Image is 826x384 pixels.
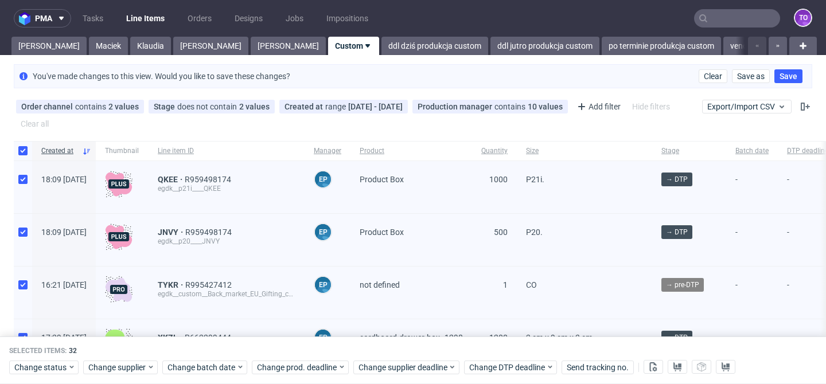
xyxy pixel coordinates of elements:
[381,37,488,55] a: ddl dziś produkcja custom
[360,146,463,156] span: Product
[185,280,234,289] a: R995427412
[158,175,185,184] a: QKEE
[567,363,629,371] span: Send tracking no.
[469,362,546,373] span: Change DTP deadline
[774,69,802,83] button: Save
[489,333,508,342] span: 1200
[503,280,508,289] span: 1
[105,328,133,356] img: wHgJFi1I6lmhQAAAABJRU5ErkJggg==
[33,70,290,82] p: You've made changes to this view. Would you like to save these changes?
[105,223,133,250] img: plus-icon.676465ae8f3a83198b3f.png
[704,72,722,80] span: Clear
[526,146,643,156] span: Size
[158,237,295,246] div: egdk__p20____JNVY
[181,9,219,28] a: Orders
[69,347,77,355] span: 32
[21,102,75,111] span: Order channel
[314,146,341,156] span: Manager
[735,146,769,156] span: Batch date
[279,9,310,28] a: Jobs
[19,12,35,25] img: logo
[158,333,185,342] a: XKZL
[735,333,769,362] span: -
[489,175,508,184] span: 1000
[360,175,404,184] span: Product Box
[14,9,71,28] button: pma
[173,37,248,55] a: [PERSON_NAME]
[105,170,133,198] img: plus-icon.676465ae8f3a83198b3f.png
[666,227,688,237] span: → DTP
[707,102,786,111] span: Export/Import CSV
[257,362,338,373] span: Change prod. deadline
[494,102,528,111] span: contains
[75,102,108,111] span: contains
[158,184,295,193] div: egdk__p21i____QKEE
[490,37,599,55] a: ddl jutro produkcja custom
[481,146,508,156] span: Quantity
[239,102,270,111] div: 2 values
[88,362,147,373] span: Change supplier
[699,69,727,83] button: Clear
[732,69,770,83] button: Save as
[185,228,234,237] a: R959498174
[737,72,765,80] span: Save as
[320,9,375,28] a: Impositions
[76,9,110,28] a: Tasks
[105,276,133,303] img: pro-icon.017ec5509f39f3e742e3.png
[702,100,792,113] button: Export/Import CSV
[251,37,326,55] a: [PERSON_NAME]
[666,332,688,343] span: → DTP
[41,280,87,289] span: 16:21 [DATE]
[89,37,128,55] a: Maciek
[661,146,717,156] span: Stage
[780,72,797,80] span: Save
[41,175,87,184] span: 18:09 [DATE]
[154,102,177,111] span: Stage
[315,277,331,293] figcaption: EP
[735,175,769,199] span: -
[526,228,543,237] span: P20.
[418,102,494,111] span: Production manager
[572,97,623,116] div: Add filter
[105,146,139,156] span: Thumbnail
[11,37,87,55] a: [PERSON_NAME]
[158,146,295,156] span: Line item ID
[119,9,172,28] a: Line Items
[228,9,270,28] a: Designs
[285,102,325,111] span: Created at
[167,362,236,373] span: Change batch date
[315,224,331,240] figcaption: EP
[359,362,448,373] span: Change supplier deadline
[41,146,77,156] span: Created at
[526,175,544,184] span: P21i.
[666,280,699,290] span: → pre-DTP
[158,280,185,289] span: TYKR
[41,228,87,237] span: 18:09 [DATE]
[315,330,331,346] figcaption: EP
[630,99,672,115] div: Hide filters
[562,361,634,374] button: Send tracking no.
[108,102,139,111] div: 2 values
[35,14,52,22] span: pma
[360,333,463,342] span: cardboard-drawer-box--1298
[526,333,593,342] span: 3 cm x 9 cm x 3 cm
[9,347,67,356] span: Selected items:
[315,171,331,187] figcaption: EP
[328,37,379,55] a: Custom
[185,333,233,342] a: R663299444
[526,280,537,289] span: CO
[177,102,239,111] span: does not contain
[735,228,769,252] span: -
[602,37,721,55] a: po terminie produkcja custom
[130,37,171,55] a: Klaudia
[158,228,185,237] a: JNVY
[795,10,811,26] figcaption: to
[185,175,233,184] a: R959498174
